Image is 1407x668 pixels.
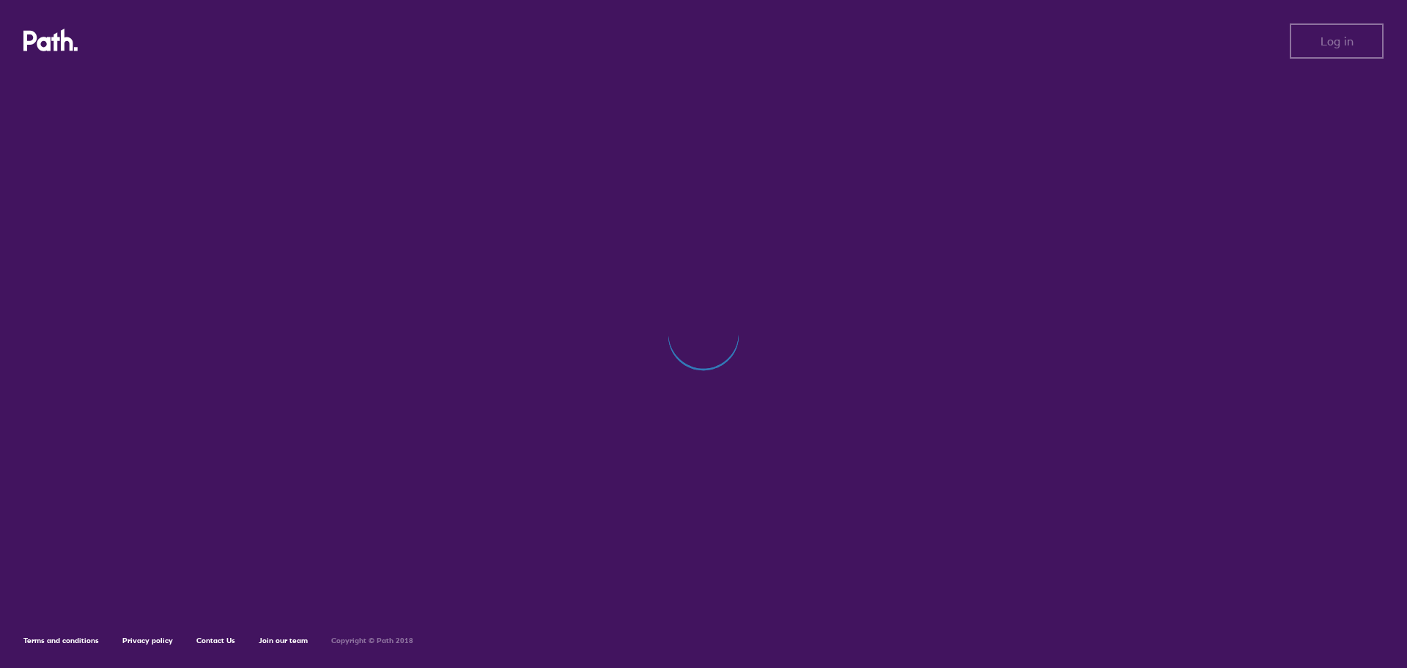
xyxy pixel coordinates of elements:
[196,636,235,645] a: Contact Us
[23,636,99,645] a: Terms and conditions
[122,636,173,645] a: Privacy policy
[259,636,308,645] a: Join our team
[331,636,413,645] h6: Copyright © Path 2018
[1290,23,1384,59] button: Log in
[1321,34,1354,48] span: Log in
